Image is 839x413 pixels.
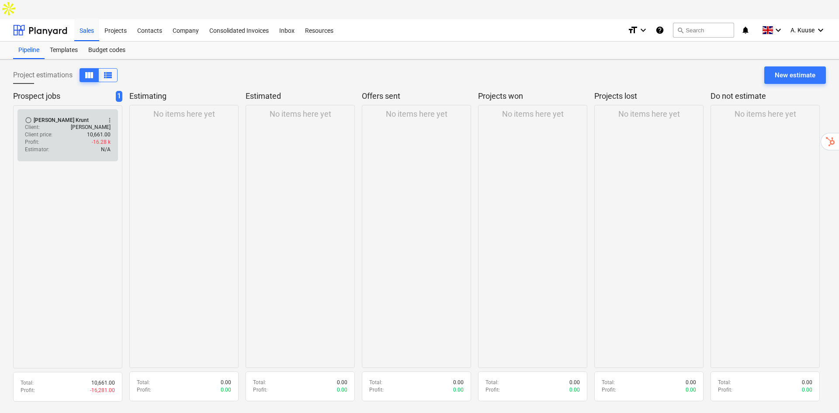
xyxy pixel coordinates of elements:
[204,19,274,41] a: Consolidated Invoices
[790,27,815,34] span: A. Kuuse
[87,131,111,139] p: 10,661.00
[13,91,112,102] p: Prospect jobs
[153,109,215,119] p: No items here yet
[337,386,347,394] p: 0.00
[221,386,231,394] p: 0.00
[453,379,464,386] p: 0.00
[83,42,131,59] a: Budget codes
[337,379,347,386] p: 0.00
[129,91,235,101] p: Estimating
[221,379,231,386] p: 0.00
[300,19,339,41] a: Resources
[802,379,812,386] p: 0.00
[253,379,266,386] p: Total :
[485,386,500,394] p: Profit :
[485,379,499,386] p: Total :
[673,23,734,38] button: Search
[34,117,89,124] div: [PERSON_NAME] Krunt
[569,379,580,386] p: 0.00
[71,124,111,131] p: [PERSON_NAME]
[25,124,40,131] p: Client :
[21,379,34,387] p: Total :
[602,386,616,394] p: Profit :
[25,139,39,146] p: Profit :
[253,386,267,394] p: Profit :
[569,386,580,394] p: 0.00
[741,25,750,35] i: notifications
[25,146,49,153] p: Estimator :
[711,91,816,101] p: Do not estimate
[362,91,468,101] p: Offers sent
[478,91,584,101] p: Projects won
[502,109,564,119] p: No items here yet
[718,386,732,394] p: Profit :
[84,70,94,80] span: View as columns
[106,117,113,124] span: more_vert
[453,386,464,394] p: 0.00
[25,117,32,124] span: Mark as complete
[270,109,331,119] p: No items here yet
[628,25,638,35] i: format_size
[167,19,204,41] a: Company
[735,109,796,119] p: No items here yet
[92,139,111,146] p: -16.28 k
[655,25,664,35] i: Knowledge base
[274,19,300,41] a: Inbox
[103,70,113,80] span: View as columns
[99,19,132,41] a: Projects
[137,386,151,394] p: Profit :
[45,42,83,59] a: Templates
[773,25,784,35] i: keyboard_arrow_down
[677,27,684,34] span: search
[369,379,382,386] p: Total :
[775,69,815,81] div: New estimate
[764,66,826,84] button: New estimate
[90,387,115,394] p: -16,281.00
[594,91,700,101] p: Projects lost
[74,19,99,41] a: Sales
[686,386,696,394] p: 0.00
[718,379,731,386] p: Total :
[101,146,111,153] p: N/A
[602,379,615,386] p: Total :
[802,386,812,394] p: 0.00
[815,25,826,35] i: keyboard_arrow_down
[13,68,118,82] div: Project estimations
[132,19,167,41] a: Contacts
[21,387,35,394] p: Profit :
[116,91,122,102] span: 1
[246,91,351,101] p: Estimated
[13,42,45,59] a: Pipeline
[137,379,150,386] p: Total :
[638,25,648,35] i: keyboard_arrow_down
[369,386,384,394] p: Profit :
[25,131,52,139] p: Client price :
[91,379,115,387] p: 10,661.00
[386,109,447,119] p: No items here yet
[686,379,696,386] p: 0.00
[618,109,680,119] p: No items here yet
